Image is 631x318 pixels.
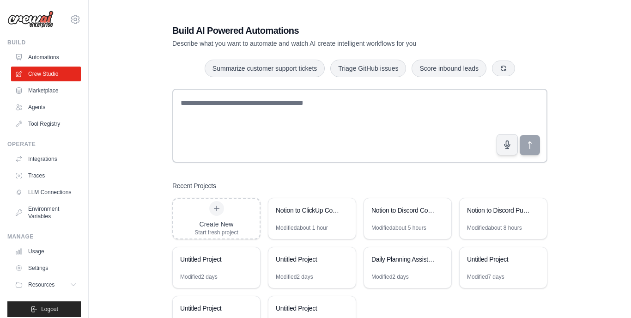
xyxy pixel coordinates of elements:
[371,206,435,215] div: Notion to Discord Content Publisher
[11,202,81,224] a: Environment Variables
[172,24,483,37] h1: Build AI Powered Automations
[11,152,81,166] a: Integrations
[7,301,81,317] button: Logout
[330,60,406,77] button: Triage GitHub issues
[276,273,313,281] div: Modified 2 days
[467,206,530,215] div: Notion to Discord Publisher (Immortal Stack)
[7,141,81,148] div: Operate
[585,274,631,318] iframe: Chat Widget
[276,255,339,264] div: Untitled Project
[371,255,435,264] div: Daily Planning Assistant
[180,304,243,313] div: Untitled Project
[180,273,218,281] div: Modified 2 days
[276,304,339,313] div: Untitled Project
[11,83,81,98] a: Marketplace
[11,277,81,292] button: Resources
[467,224,522,232] div: Modified about 8 hours
[11,67,81,81] a: Crew Studio
[467,255,530,264] div: Untitled Project
[7,11,54,28] img: Logo
[11,50,81,65] a: Automations
[371,273,409,281] div: Modified 2 days
[172,39,483,48] p: Describe what you want to automate and watch AI create intelligent workflows for you
[194,220,238,229] div: Create New
[11,100,81,115] a: Agents
[41,306,58,313] span: Logout
[205,60,325,77] button: Summarize customer support tickets
[11,185,81,200] a: LLM Connections
[180,255,243,264] div: Untitled Project
[276,224,328,232] div: Modified about 1 hour
[11,168,81,183] a: Traces
[7,39,81,46] div: Build
[492,61,515,76] button: Get new suggestions
[276,206,339,215] div: Notion to ClickUp Content Integration
[412,60,486,77] button: Score inbound leads
[371,224,426,232] div: Modified about 5 hours
[11,261,81,275] a: Settings
[467,273,504,281] div: Modified 7 days
[7,233,81,240] div: Manage
[11,244,81,259] a: Usage
[172,181,216,190] h3: Recent Projects
[497,134,518,155] button: Click to speak your automation idea
[194,229,238,236] div: Start fresh project
[11,116,81,131] a: Tool Registry
[28,281,55,288] span: Resources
